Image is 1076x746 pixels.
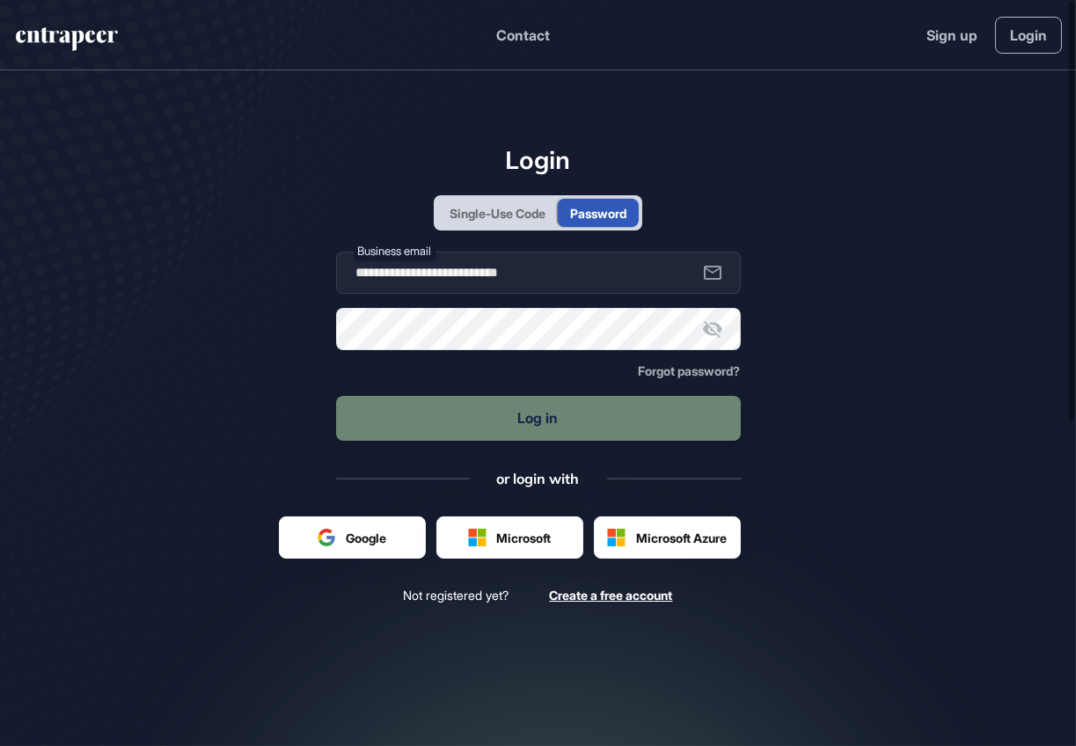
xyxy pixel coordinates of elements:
[497,469,580,488] div: or login with
[639,364,741,378] a: Forgot password?
[550,588,673,603] span: Create a free account
[336,145,741,175] h1: Login
[354,243,436,261] label: Business email
[995,17,1062,54] a: Login
[926,25,977,46] a: Sign up
[639,363,741,378] span: Forgot password?
[336,396,741,441] button: Log in
[14,27,120,57] a: entrapeer-logo
[450,204,545,223] div: Single-Use Code
[570,204,626,223] div: Password
[550,587,673,603] a: Create a free account
[496,24,550,47] button: Contact
[404,587,509,603] span: Not registered yet?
